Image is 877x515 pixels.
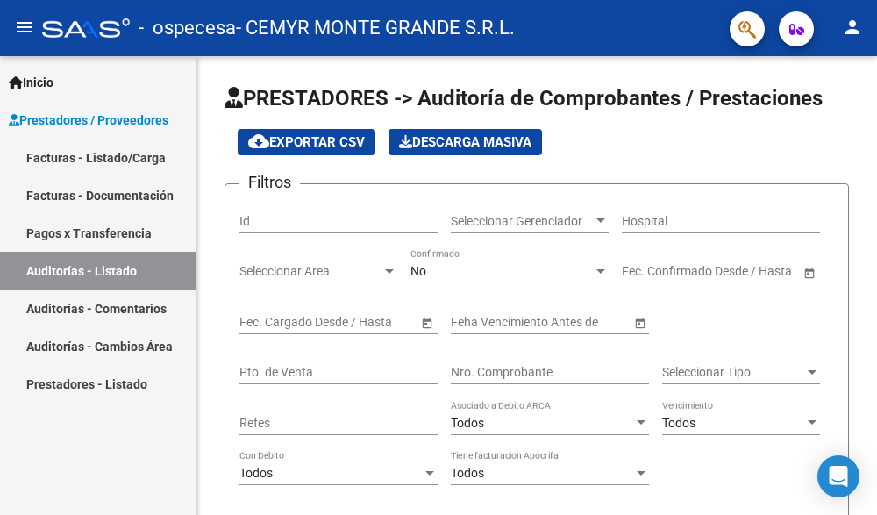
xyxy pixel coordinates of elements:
button: Open calendar [631,313,649,332]
mat-icon: person [842,17,863,38]
button: Descarga Masiva [389,129,542,155]
app-download-masive: Descarga masiva de comprobantes (adjuntos) [389,129,542,155]
span: Exportar CSV [248,134,365,150]
input: Fecha fin [318,315,404,330]
span: PRESTADORES -> Auditoría de Comprobantes / Prestaciones [225,86,823,111]
input: Fecha inicio [622,264,686,279]
input: Fecha inicio [239,315,303,330]
span: - CEMYR MONTE GRANDE S.R.L. [236,9,515,47]
span: Seleccionar Area [239,264,381,279]
span: Todos [239,466,273,480]
div: Open Intercom Messenger [817,455,859,497]
button: Open calendar [417,313,436,332]
h3: Filtros [239,170,300,195]
span: Todos [451,466,484,480]
span: - ospecesa [139,9,236,47]
mat-icon: menu [14,17,35,38]
span: Prestadores / Proveedores [9,111,168,130]
span: Todos [662,416,695,430]
span: Seleccionar Tipo [662,365,804,380]
span: Descarga Masiva [399,134,531,150]
button: Open calendar [800,263,818,282]
span: Todos [451,416,484,430]
span: Seleccionar Gerenciador [451,214,593,229]
button: Exportar CSV [238,129,375,155]
span: No [410,264,426,278]
mat-icon: cloud_download [248,131,269,152]
input: Fecha fin [701,264,787,279]
span: Inicio [9,73,53,92]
